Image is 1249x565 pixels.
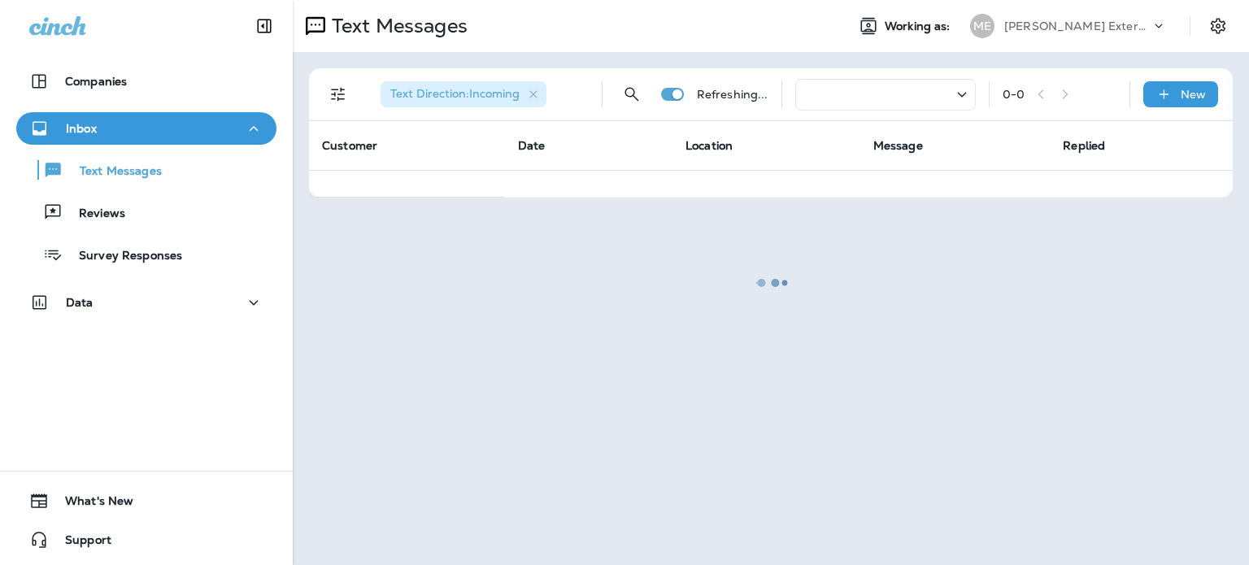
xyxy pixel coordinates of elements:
button: Survey Responses [16,237,276,272]
p: Inbox [66,122,97,135]
button: Companies [16,65,276,98]
p: Companies [65,75,127,88]
span: Support [49,533,111,553]
p: New [1181,88,1206,101]
span: What's New [49,494,133,514]
button: Inbox [16,112,276,145]
p: Reviews [63,206,125,222]
p: Text Messages [63,164,162,180]
button: Text Messages [16,153,276,187]
p: Survey Responses [63,249,182,264]
button: Support [16,524,276,556]
button: Reviews [16,195,276,229]
p: Data [66,296,94,309]
button: What's New [16,485,276,517]
button: Data [16,286,276,319]
button: Collapse Sidebar [242,10,287,42]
